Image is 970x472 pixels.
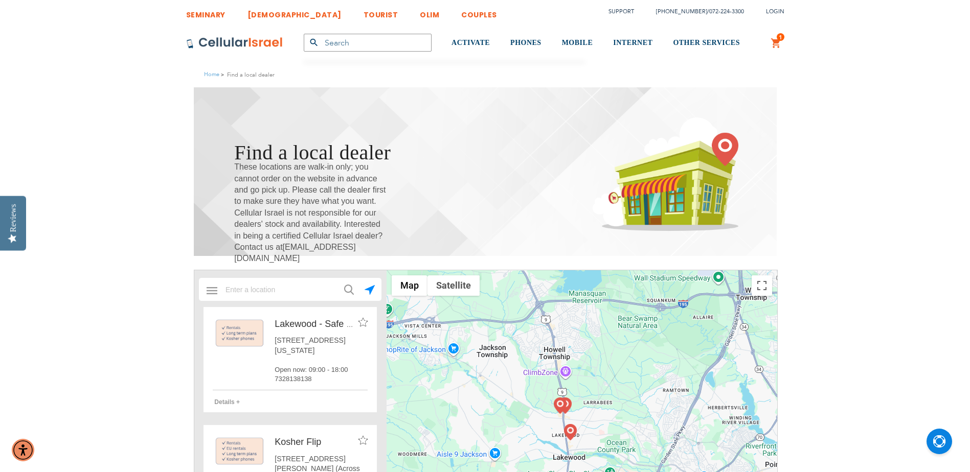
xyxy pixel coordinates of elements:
div: Accessibility Menu [12,439,34,461]
button: Toggle fullscreen view [752,275,772,296]
span: Login [766,8,784,15]
span: Lakewood - Safe Cell [275,319,362,329]
span: OTHER SERVICES [673,39,740,46]
a: PHONES [510,24,542,62]
a: OLIM [420,3,439,21]
span: ACTIVATE [452,39,490,46]
input: Enter a location [219,279,362,300]
a: SEMINARY [186,3,225,21]
a: 072-224-3300 [709,8,744,15]
span: [STREET_ADDRESS][US_STATE] [275,336,368,356]
a: [PHONE_NUMBER] [656,8,707,15]
a: COUPLES [461,3,497,21]
div: Reviews [9,204,18,232]
span: INTERNET [613,39,652,46]
span: 7328138138 [275,374,368,384]
a: Home [204,70,219,78]
a: TOURIST [364,3,398,21]
img: Cellular Israel Logo [186,37,283,49]
a: 1 [771,37,782,50]
h1: Find a local dealer [234,138,391,167]
input: Search [304,34,432,52]
span: Open now: 09:00 - 18:00 [275,365,368,374]
span: MOBILE [562,39,593,46]
button: Show street map [392,275,427,296]
a: INTERNET [613,24,652,62]
span: PHONES [510,39,542,46]
strong: Find a local dealer [227,70,275,80]
img: favorites_store_disabled.png [358,318,368,326]
a: OTHER SERVICES [673,24,740,62]
span: Details + [214,398,240,406]
img: https://cellularisrael.com/media/mageplaza/store_locator/k/o/kosher_flip-_rentals-eu_rentals-lt-k... [213,436,267,467]
span: These locations are walk-in only; you cannot order on the website in advance and go pick up. Plea... [234,161,388,265]
img: https://cellularisrael.com/media/mageplaza/store_locator/s/a/safecell-_lakewood-_rentals-lt-koshe... [213,318,267,349]
a: Support [608,8,634,15]
span: Kosher Flip [275,437,321,447]
a: MOBILE [562,24,593,62]
button: Show satellite imagery [427,275,480,296]
a: [DEMOGRAPHIC_DATA] [247,3,342,21]
img: favorites_store_disabled.png [358,436,368,444]
li: / [646,4,744,19]
span: 1 [779,33,782,41]
a: ACTIVATE [452,24,490,62]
